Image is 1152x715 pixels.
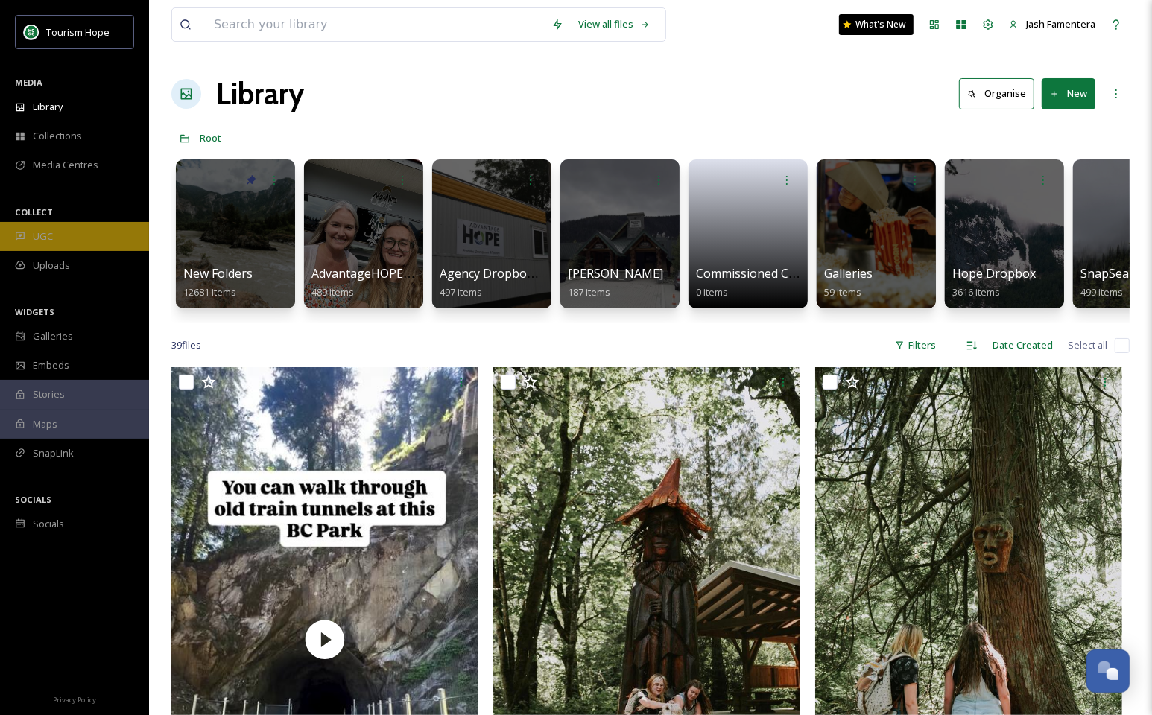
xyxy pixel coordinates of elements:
[440,285,482,299] span: 497 items
[985,331,1060,360] div: Date Created
[1001,10,1103,39] a: Jash Famentera
[33,229,53,244] span: UGC
[15,77,42,88] span: MEDIA
[206,8,544,41] input: Search your library
[53,695,96,705] span: Privacy Policy
[33,100,63,114] span: Library
[696,285,728,299] span: 0 items
[1086,649,1130,693] button: Open Chat
[440,267,572,299] a: Agency Dropbox Assets497 items
[571,10,658,39] a: View all files
[1042,78,1095,109] button: New
[33,129,82,143] span: Collections
[311,267,473,299] a: AdvantageHOPE Image Bank489 items
[183,265,253,282] span: New Folders
[1080,285,1123,299] span: 499 items
[696,267,826,299] a: Commissioned Content0 items
[824,267,873,299] a: Galleries59 items
[696,265,826,282] span: Commissioned Content
[311,285,354,299] span: 489 items
[15,306,54,317] span: WIDGETS
[33,446,74,460] span: SnapLink
[33,387,65,401] span: Stories
[33,158,98,172] span: Media Centres
[959,78,1034,109] button: Organise
[33,358,69,372] span: Embeds
[440,265,572,282] span: Agency Dropbox Assets
[33,329,73,343] span: Galleries
[200,129,221,147] a: Root
[1026,17,1095,31] span: Jash Famentera
[183,267,253,299] a: New Folders12681 items
[1068,338,1107,352] span: Select all
[568,285,610,299] span: 187 items
[46,25,110,39] span: Tourism Hope
[33,417,57,431] span: Maps
[824,265,873,282] span: Galleries
[15,494,51,505] span: SOCIALS
[887,331,943,360] div: Filters
[53,690,96,708] a: Privacy Policy
[171,338,201,352] span: 39 file s
[568,265,663,282] span: [PERSON_NAME]
[952,267,1036,299] a: Hope Dropbox3616 items
[33,517,64,531] span: Socials
[568,267,663,299] a: [PERSON_NAME]187 items
[824,285,861,299] span: 59 items
[15,206,53,217] span: COLLECT
[216,71,304,116] a: Library
[200,131,221,144] span: Root
[311,265,473,282] span: AdvantageHOPE Image Bank
[33,258,70,273] span: Uploads
[24,25,39,39] img: logo.png
[952,285,1000,299] span: 3616 items
[183,285,236,299] span: 12681 items
[952,265,1036,282] span: Hope Dropbox
[839,14,914,35] a: What's New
